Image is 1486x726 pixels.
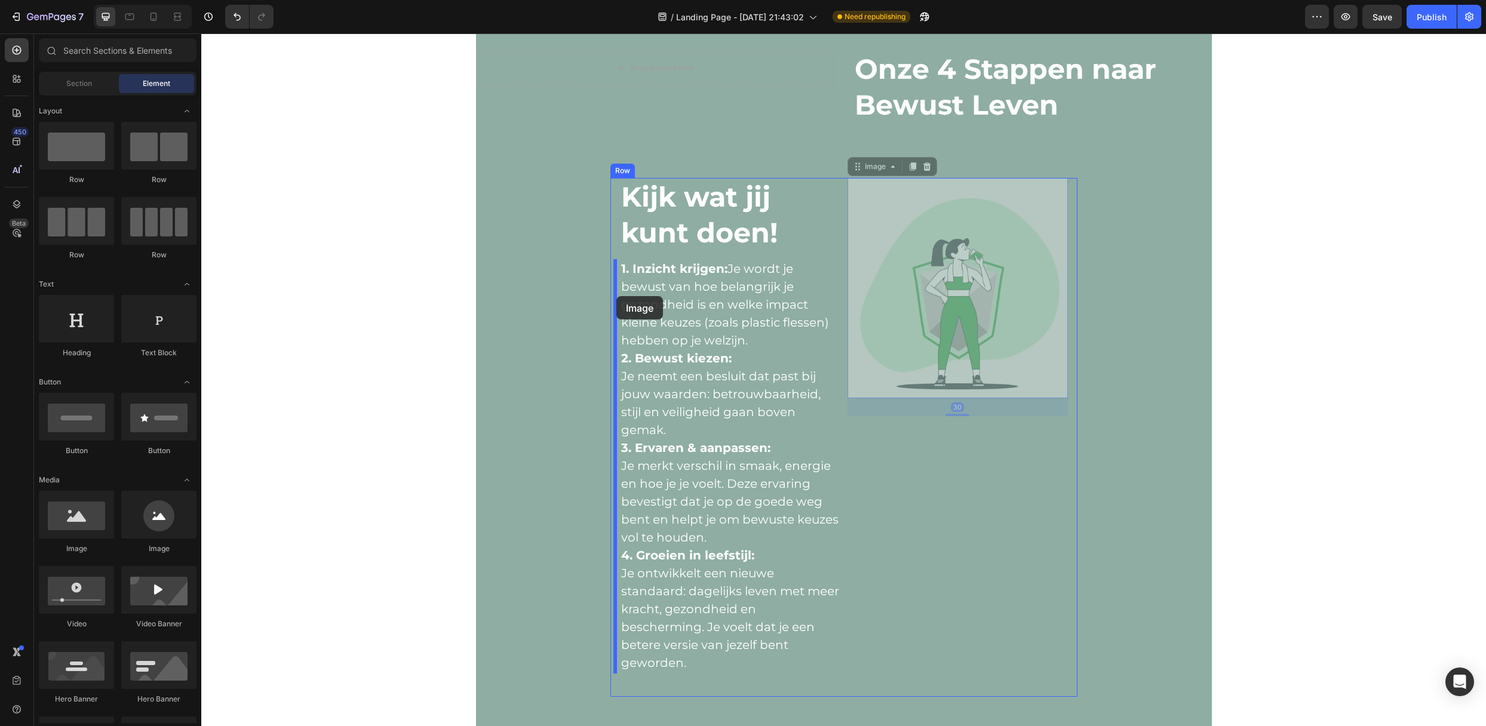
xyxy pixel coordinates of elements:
[9,219,29,228] div: Beta
[39,174,114,185] div: Row
[143,78,170,89] span: Element
[1373,12,1392,22] span: Save
[177,101,197,121] span: Toggle open
[1445,667,1474,696] div: Open Intercom Messenger
[39,250,114,260] div: Row
[78,10,84,24] p: 7
[1407,5,1457,29] button: Publish
[121,174,197,185] div: Row
[39,475,60,485] span: Media
[121,445,197,456] div: Button
[177,373,197,392] span: Toggle open
[121,543,197,554] div: Image
[121,694,197,705] div: Hero Banner
[121,250,197,260] div: Row
[39,619,114,629] div: Video
[66,78,92,89] span: Section
[177,275,197,294] span: Toggle open
[39,694,114,705] div: Hero Banner
[201,33,1486,726] iframe: Design area
[1417,11,1447,23] div: Publish
[39,377,61,387] span: Button
[845,11,905,22] span: Need republishing
[39,106,62,116] span: Layout
[39,38,197,62] input: Search Sections & Elements
[676,11,804,23] span: Landing Page - [DATE] 21:43:02
[39,445,114,456] div: Button
[121,347,197,358] div: Text Block
[177,470,197,490] span: Toggle open
[1362,5,1402,29] button: Save
[225,5,274,29] div: Undo/Redo
[39,279,54,290] span: Text
[39,543,114,554] div: Image
[39,347,114,358] div: Heading
[5,5,89,29] button: 7
[671,11,674,23] span: /
[11,127,29,137] div: 450
[121,619,197,629] div: Video Banner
